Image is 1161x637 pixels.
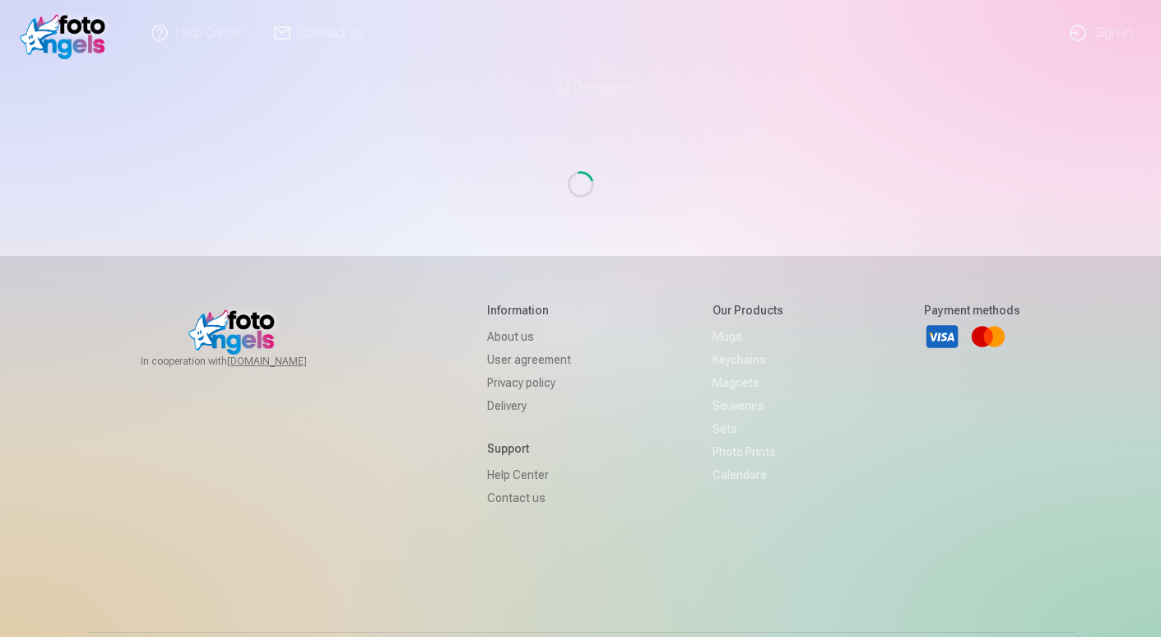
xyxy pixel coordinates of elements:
a: Souvenirs [713,394,783,417]
a: Photo prints [713,440,783,463]
a: Contact us [487,486,571,509]
h5: Our products [713,302,783,318]
h5: Support [487,440,571,457]
a: Sets [713,417,783,440]
a: User agreement [487,348,571,371]
a: Keychains [713,348,783,371]
h5: Payment methods [924,302,1020,318]
h5: Information [487,302,571,318]
a: Calendars [713,463,783,486]
span: In cooperation with [141,355,346,368]
a: Delivery [487,394,571,417]
a: Mastercard [970,318,1006,355]
a: Help Center [487,463,571,486]
img: /fa1 [20,7,114,59]
a: Visa [924,318,960,355]
a: [DOMAIN_NAME] [227,355,346,368]
a: Mugs [713,325,783,348]
a: Magnets [713,371,783,394]
a: All products [510,66,651,112]
a: About us [487,325,571,348]
a: Privacy policy [487,371,571,394]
